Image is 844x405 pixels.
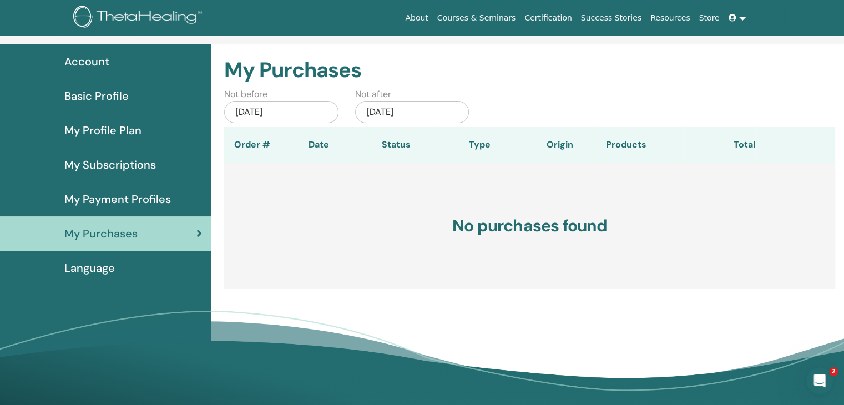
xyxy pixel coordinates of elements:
label: Not before [224,88,267,101]
th: Origin [524,127,596,163]
span: My Profile Plan [64,122,141,139]
span: Language [64,260,115,276]
div: [DATE] [224,101,338,123]
h2: My Purchases [224,58,835,83]
div: [DATE] [355,101,469,123]
span: 2 [829,367,838,376]
th: Order # [224,127,280,163]
span: My Subscriptions [64,156,156,173]
a: Certification [520,8,576,28]
a: Store [695,8,724,28]
span: Account [64,53,109,70]
iframe: Intercom live chat [806,367,833,394]
span: My Payment Profiles [64,191,171,207]
span: Basic Profile [64,88,129,104]
a: Resources [646,8,695,28]
span: My Purchases [64,225,138,242]
h3: No purchases found [224,163,835,289]
a: Courses & Seminars [433,8,520,28]
th: Products [596,127,683,163]
a: About [401,8,432,28]
th: Type [435,127,524,163]
label: Not after [355,88,391,101]
a: Success Stories [577,8,646,28]
img: logo.png [73,6,206,31]
th: Status [357,127,435,163]
div: Total [683,138,755,151]
th: Date [280,127,357,163]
